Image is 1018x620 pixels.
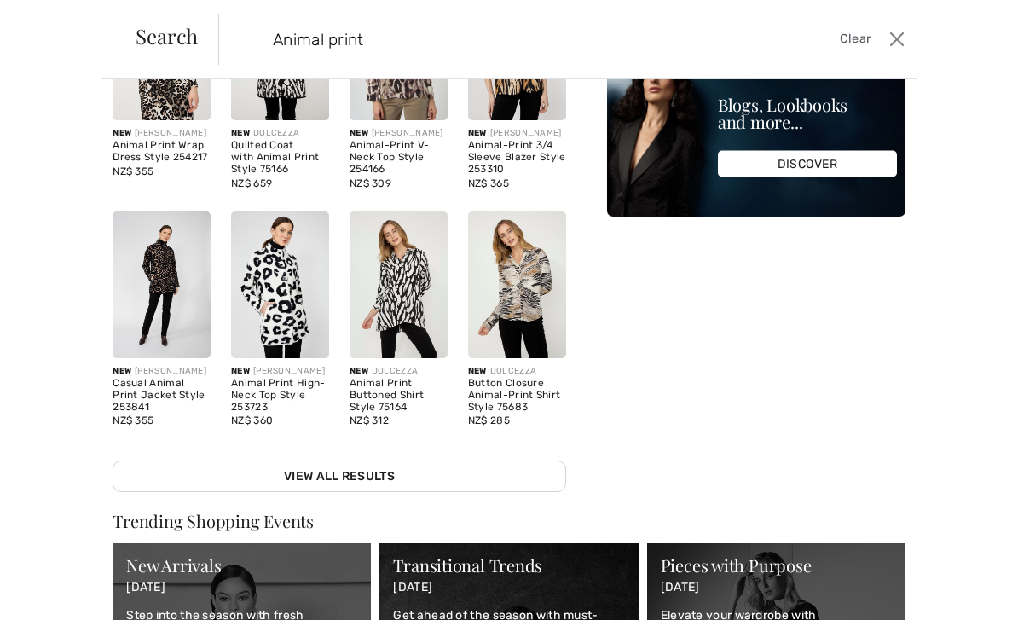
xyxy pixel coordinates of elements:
[350,378,448,413] div: Animal Print Buttoned Shirt Style 75164
[231,414,273,426] span: NZ$ 360
[113,211,211,358] img: Casual Animal Print Jacket Style 253841. Black/Beige
[231,366,250,376] span: New
[231,177,272,189] span: NZ$ 659
[231,365,329,378] div: [PERSON_NAME]
[468,211,566,358] img: Button Closure Animal-Print Shirt Style 75683. As sample
[840,30,871,49] span: Clear
[468,177,509,189] span: NZ$ 365
[126,557,357,574] div: New Arrivals
[350,414,389,426] span: NZ$ 312
[113,378,211,413] div: Casual Animal Print Jacket Style 253841
[231,211,329,358] img: Animal Print High-Neck Top Style 253723. Off White/Black
[113,366,131,376] span: New
[468,365,566,378] div: DOLCEZZA
[126,581,357,595] p: [DATE]
[113,165,153,177] span: NZ$ 355
[468,140,566,175] div: Animal-Print 3/4 Sleeve Blazer Style 253310
[350,211,448,358] img: Animal Print Buttoned Shirt Style 75164. As sample
[350,177,391,189] span: NZ$ 309
[661,581,892,595] p: [DATE]
[113,140,211,164] div: Animal Print Wrap Dress Style 254217
[39,12,74,27] span: Help
[393,557,624,574] div: Transitional Trends
[718,96,897,130] div: Blogs, Lookbooks and more...
[113,414,153,426] span: NZ$ 355
[136,26,198,46] span: Search
[231,140,329,175] div: Quilted Coat with Animal Print Style 75166
[661,557,892,574] div: Pieces with Purpose
[113,127,211,140] div: [PERSON_NAME]
[884,26,909,53] button: Close
[350,365,448,378] div: DOLCEZZA
[350,128,368,138] span: New
[468,378,566,413] div: Button Closure Animal-Print Shirt Style 75683
[350,127,448,140] div: [PERSON_NAME]
[113,365,211,378] div: [PERSON_NAME]
[468,127,566,140] div: [PERSON_NAME]
[350,366,368,376] span: New
[113,128,131,138] span: New
[350,140,448,175] div: Animal-Print V-Neck Top Style 254166
[393,581,624,595] p: [DATE]
[113,513,905,530] div: Trending Shopping Events
[231,127,329,140] div: DOLCEZZA
[468,128,487,138] span: New
[113,461,566,492] a: View All Results
[231,378,329,413] div: Animal Print High-Neck Top Style 253723
[468,414,510,426] span: NZ$ 285
[231,128,250,138] span: New
[718,151,897,177] div: DISCOVER
[607,56,905,217] img: Blogs, Lookbooks and more...
[468,366,487,376] span: New
[260,14,728,65] input: TYPE TO SEARCH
